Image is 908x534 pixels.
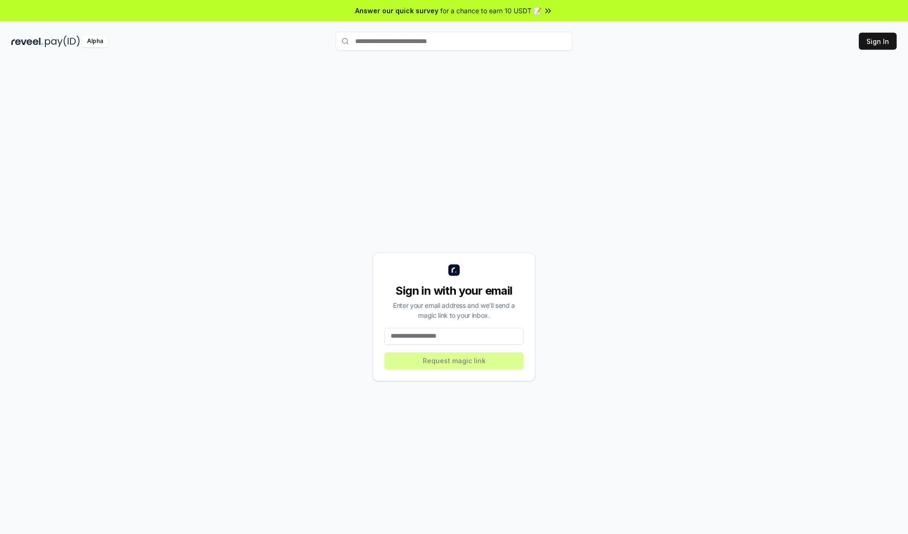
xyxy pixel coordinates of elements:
span: Answer our quick survey [355,6,438,16]
button: Sign In [859,33,897,50]
span: for a chance to earn 10 USDT 📝 [440,6,541,16]
img: reveel_dark [11,35,43,47]
div: Enter your email address and we’ll send a magic link to your inbox. [384,300,524,320]
img: pay_id [45,35,80,47]
div: Sign in with your email [384,283,524,298]
div: Alpha [82,35,108,47]
img: logo_small [448,264,460,276]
